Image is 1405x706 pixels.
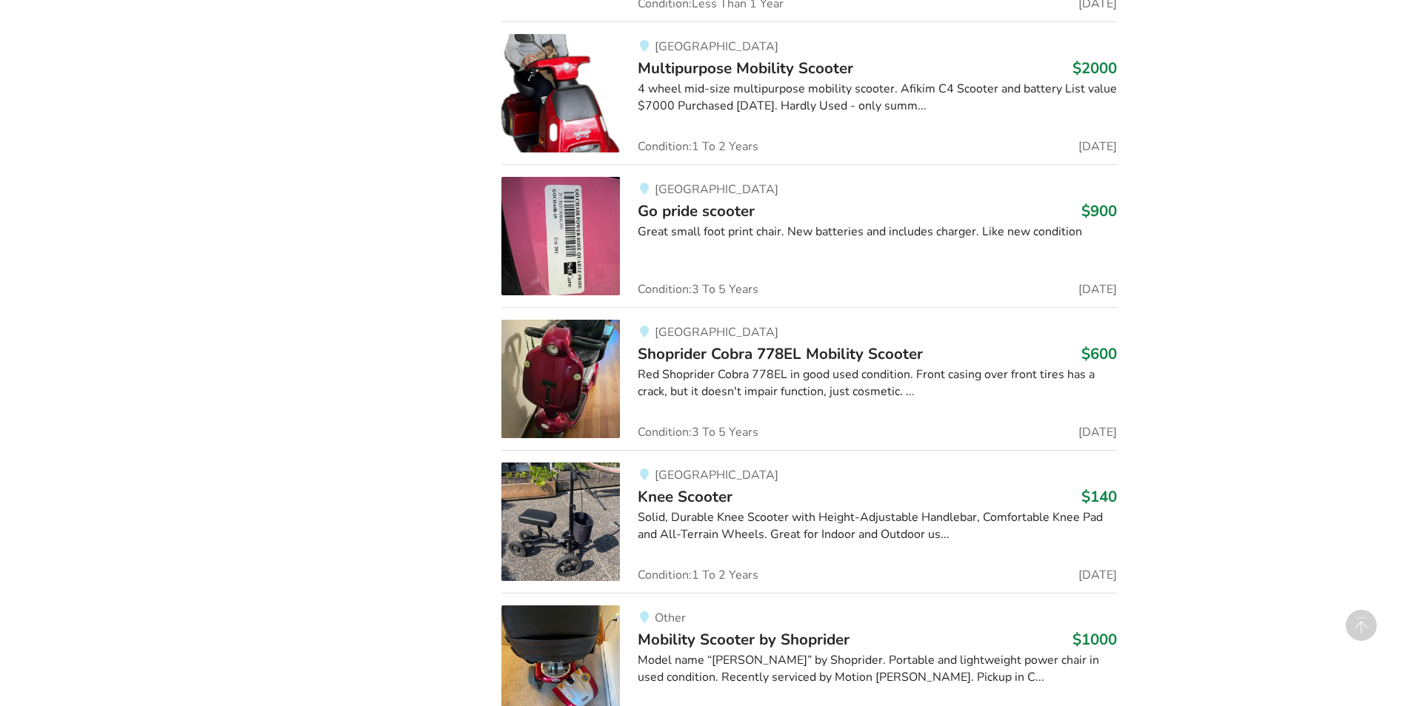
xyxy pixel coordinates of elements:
[501,34,620,152] img: mobility-multipurpose mobility scooter
[638,141,758,152] span: Condition: 1 To 2 Years
[501,463,620,581] img: mobility-knee scooter
[1078,283,1117,295] span: [DATE]
[501,21,1117,164] a: mobility-multipurpose mobility scooter[GEOGRAPHIC_DATA]Multipurpose Mobility Scooter$20004 wheel ...
[638,629,850,650] span: Mobility Scooter by Shoprider
[501,307,1117,450] a: mobility-shoprider cobra 778el mobility scooter[GEOGRAPHIC_DATA]Shoprider Cobra 778EL Mobility Sc...
[1081,201,1117,221] h3: $900
[1078,426,1117,438] span: [DATE]
[1081,487,1117,506] h3: $140
[655,181,778,198] span: [GEOGRAPHIC_DATA]
[501,177,620,295] img: mobility-go pride scooter
[655,467,778,483] span: [GEOGRAPHIC_DATA]
[501,320,620,438] img: mobility-shoprider cobra 778el mobility scooter
[655,324,778,340] span: [GEOGRAPHIC_DATA]
[638,81,1117,115] div: 4 wheel mid-size multipurpose mobility scooter. Afikim C4 Scooter and battery List value $7000 Pu...
[638,652,1117,686] div: Model name “[PERSON_NAME]” by Shoprider. Portable and lightweight power chair in used condition. ...
[638,58,853,78] span: Multipurpose Mobility Scooter
[1081,344,1117,363] h3: $600
[638,201,755,221] span: Go pride scooter
[638,486,732,507] span: Knee Scooter
[638,283,758,295] span: Condition: 3 To 5 Years
[638,509,1117,543] div: Solid, Durable Knee Scooter with Height-Adjustable Handlebar, Comfortable Knee Pad and All-Terrai...
[638,343,923,364] span: Shoprider Cobra 778EL Mobility Scooter
[1078,569,1117,581] span: [DATE]
[638,223,1117,241] div: Great small foot print chair. New batteries and includes charger. Like new condition
[1072,630,1117,649] h3: $1000
[638,366,1117,400] div: Red Shoprider Cobra 778EL in good used condition. Front casing over front tires has a crack, but ...
[638,426,758,438] span: Condition: 3 To 5 Years
[1078,141,1117,152] span: [DATE]
[638,569,758,581] span: Condition: 1 To 2 Years
[501,164,1117,307] a: mobility-go pride scooter[GEOGRAPHIC_DATA]Go pride scooter$900Great small foot print chair. New b...
[501,450,1117,593] a: mobility-knee scooter[GEOGRAPHIC_DATA]Knee Scooter$140Solid, Durable Knee Scooter with Height-Adj...
[1072,58,1117,78] h3: $2000
[655,38,778,55] span: [GEOGRAPHIC_DATA]
[655,610,686,626] span: Other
